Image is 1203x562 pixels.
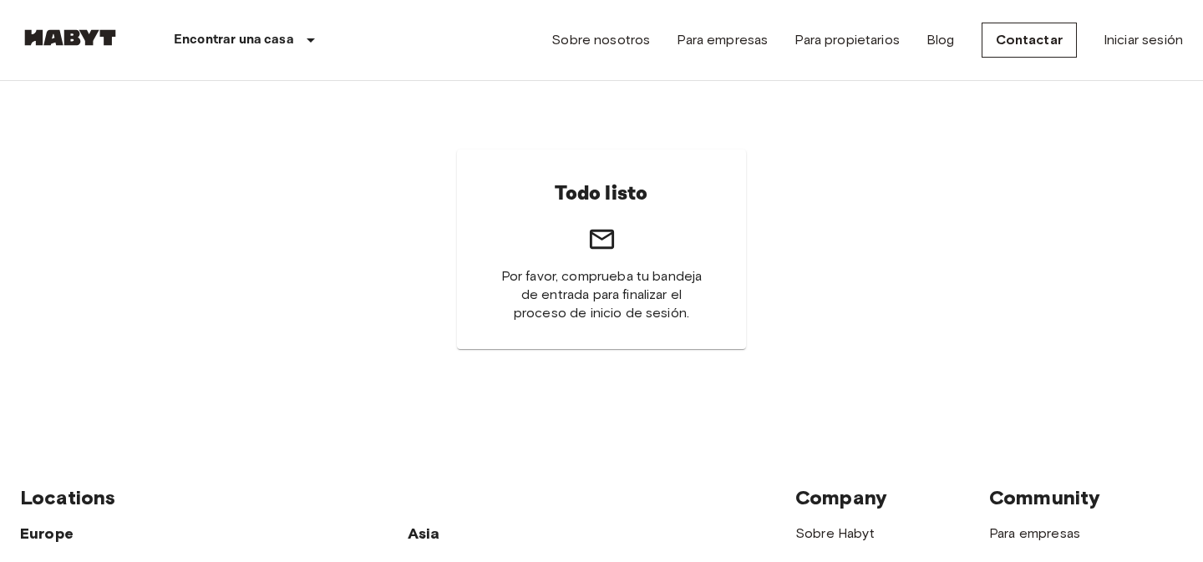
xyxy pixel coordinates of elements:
a: Iniciar sesión [1104,30,1183,50]
a: Blog [926,30,955,50]
a: Sobre Habyt [795,525,875,541]
span: Locations [20,485,115,509]
span: Community [989,485,1100,509]
a: Contactar [982,23,1077,58]
a: Sobre nosotros [551,30,650,50]
h6: Todo listo [555,176,647,211]
a: Para empresas [677,30,768,50]
span: Company [795,485,887,509]
p: Encontrar una casa [174,30,294,50]
a: Para empresas [989,525,1080,541]
span: Europe [20,524,74,543]
span: Asia [408,524,440,543]
span: Por favor, comprueba tu bandeja de entrada para finalizar el proceso de inicio de sesión. [497,267,706,322]
img: Habyt [20,29,120,46]
a: Para propietarios [794,30,900,50]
